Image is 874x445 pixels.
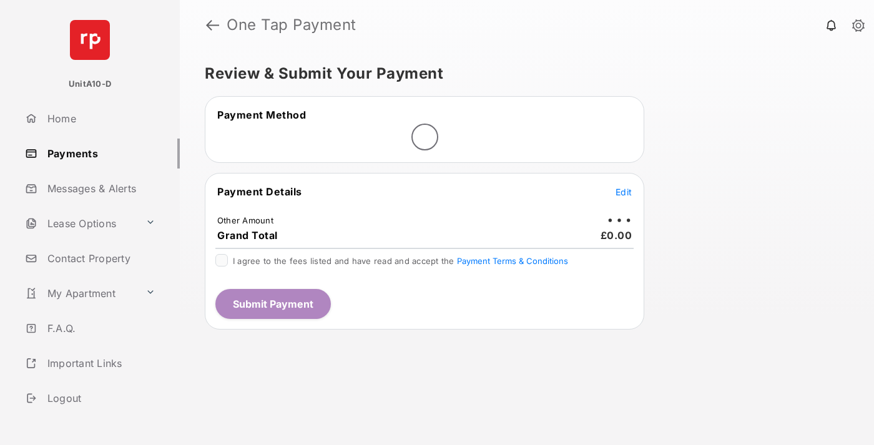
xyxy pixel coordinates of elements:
[601,229,632,242] span: £0.00
[215,289,331,319] button: Submit Payment
[20,104,180,134] a: Home
[217,185,302,198] span: Payment Details
[70,20,110,60] img: svg+xml;base64,PHN2ZyB4bWxucz0iaHR0cDovL3d3dy53My5vcmcvMjAwMC9zdmciIHdpZHRoPSI2NCIgaGVpZ2h0PSI2NC...
[69,78,111,90] p: UnitA10-D
[233,256,568,266] span: I agree to the fees listed and have read and accept the
[616,187,632,197] span: Edit
[20,383,180,413] a: Logout
[20,139,180,169] a: Payments
[20,243,180,273] a: Contact Property
[20,313,180,343] a: F.A.Q.
[20,174,180,203] a: Messages & Alerts
[217,229,278,242] span: Grand Total
[217,109,306,121] span: Payment Method
[457,256,568,266] button: I agree to the fees listed and have read and accept the
[217,215,274,226] td: Other Amount
[20,208,140,238] a: Lease Options
[205,66,839,81] h5: Review & Submit Your Payment
[227,17,356,32] strong: One Tap Payment
[616,185,632,198] button: Edit
[20,278,140,308] a: My Apartment
[20,348,160,378] a: Important Links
